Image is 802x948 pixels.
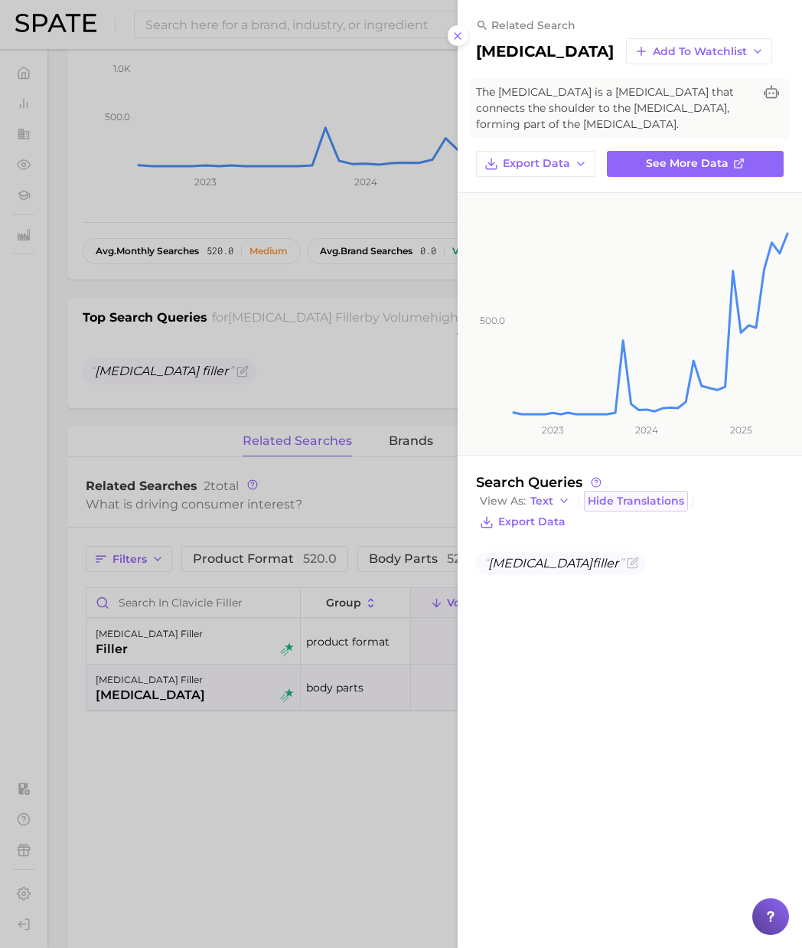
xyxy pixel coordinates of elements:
[584,491,688,512] button: Hide Translations
[635,424,658,436] tspan: 2024
[488,556,592,570] span: [MEDICAL_DATA]
[542,424,564,436] tspan: 2023
[480,315,505,326] tspan: 500.0
[498,515,566,528] span: Export Data
[626,38,772,64] button: Add to Watchlist
[588,495,684,508] span: Hide Translations
[476,84,753,132] span: The [MEDICAL_DATA] is a [MEDICAL_DATA] that connects the shoulder to the [MEDICAL_DATA], forming ...
[730,424,752,436] tspan: 2025
[503,157,570,170] span: Export Data
[484,556,624,570] span: filler
[491,18,575,32] span: related search
[476,42,614,60] h2: [MEDICAL_DATA]
[607,151,784,177] a: See more data
[476,491,574,511] button: View AsText
[480,497,526,505] span: View As
[646,157,729,170] span: See more data
[530,497,553,505] span: Text
[476,512,569,533] button: Export Data
[476,474,604,491] span: Search Queries
[476,151,595,177] button: Export Data
[627,557,639,569] button: Flag as miscategorized or irrelevant
[653,45,747,58] span: Add to Watchlist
